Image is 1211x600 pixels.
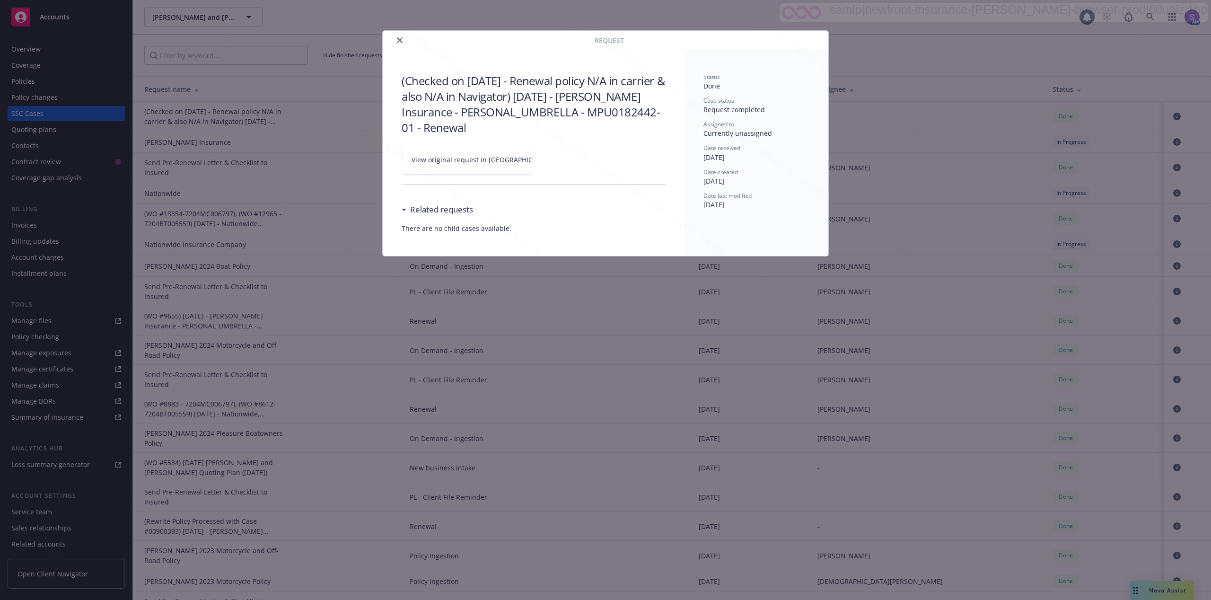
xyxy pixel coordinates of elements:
[703,176,725,185] span: [DATE]
[703,97,734,105] span: Case status
[402,73,666,135] h3: (Checked on [DATE] - Renewal policy N/A in carrier & also N/A in Navigator) [DATE] - [PERSON_NAME...
[703,129,772,138] span: Currently unassigned
[412,155,555,165] span: View original request in [GEOGRAPHIC_DATA]
[703,200,725,209] span: [DATE]
[703,73,720,81] span: Status
[402,223,666,233] span: There are no child cases available.
[402,203,473,216] div: Related requests
[394,35,405,46] button: close
[410,203,473,216] h3: Related requests
[703,81,720,90] span: Done
[703,105,765,114] span: Request completed
[402,145,532,175] a: View original request in [GEOGRAPHIC_DATA]
[703,120,734,128] span: Assigned to
[703,168,738,176] span: Date created
[703,192,752,200] span: Date last modified
[703,153,725,162] span: [DATE]
[703,144,740,152] span: Date received
[595,35,624,45] span: Request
